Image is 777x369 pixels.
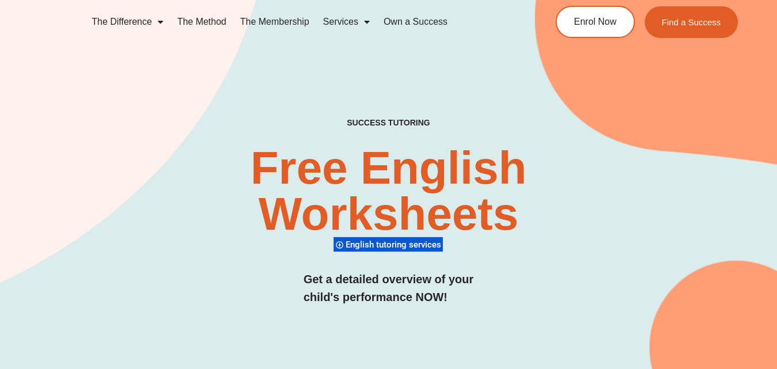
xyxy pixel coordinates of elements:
[158,145,619,237] h2: Free English Worksheets​
[285,118,492,128] h4: SUCCESS TUTORING​
[85,9,170,35] a: The Difference
[304,271,474,306] h3: Get a detailed overview of your child's performance NOW!
[85,9,515,35] nav: Menu
[574,17,617,26] span: Enrol Now
[662,18,721,26] span: Find a Success
[234,9,316,35] a: The Membership
[346,239,445,250] span: English tutoring services
[316,9,377,35] a: Services
[556,6,635,38] a: Enrol Now
[170,9,233,35] a: The Method
[334,237,443,252] div: English tutoring services
[645,6,738,38] a: Find a Success
[377,9,454,35] a: Own a Success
